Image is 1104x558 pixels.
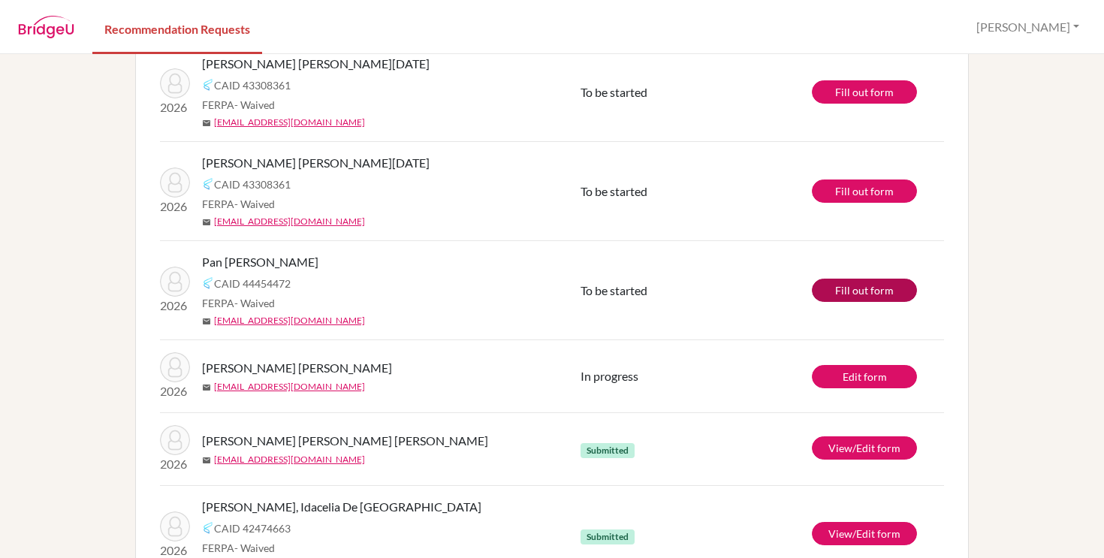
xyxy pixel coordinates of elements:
[92,2,262,54] a: Recommendation Requests
[214,453,365,466] a: [EMAIL_ADDRESS][DOMAIN_NAME]
[160,198,190,216] p: 2026
[812,436,917,460] a: View/Edit form
[234,98,275,111] span: - Waived
[202,383,211,392] span: mail
[160,511,190,541] img: Gutierrez Medina, Idacelia De Los Angeles
[202,540,275,556] span: FERPA
[234,541,275,554] span: - Waived
[160,98,190,116] p: 2026
[202,196,275,212] span: FERPA
[202,55,430,73] span: [PERSON_NAME] [PERSON_NAME][DATE]
[160,167,190,198] img: De Villers Sequeira, Lucia Marie
[202,97,275,113] span: FERPA
[202,522,214,534] img: Common App logo
[812,80,917,104] a: Fill out form
[214,116,365,129] a: [EMAIL_ADDRESS][DOMAIN_NAME]
[202,359,392,377] span: [PERSON_NAME] [PERSON_NAME]
[214,276,291,291] span: CAID 44454472
[202,154,430,172] span: [PERSON_NAME] [PERSON_NAME][DATE]
[160,267,190,297] img: Pan Mora, Jerry Rafael
[202,295,275,311] span: FERPA
[581,85,647,99] span: To be started
[202,178,214,190] img: Common App logo
[214,77,291,93] span: CAID 43308361
[812,279,917,302] a: Fill out form
[202,432,488,450] span: [PERSON_NAME] [PERSON_NAME] [PERSON_NAME]
[812,179,917,203] a: Fill out form
[581,184,647,198] span: To be started
[202,119,211,128] span: mail
[234,297,275,309] span: - Waived
[214,520,291,536] span: CAID 42474663
[970,13,1086,41] button: [PERSON_NAME]
[160,425,190,455] img: Holmann Martinez, Javiera Isabella
[214,380,365,394] a: [EMAIL_ADDRESS][DOMAIN_NAME]
[581,369,638,383] span: In progress
[581,443,635,458] span: Submitted
[160,352,190,382] img: Cajina Rivas, Diana Adriela
[234,198,275,210] span: - Waived
[202,253,318,271] span: Pan [PERSON_NAME]
[202,317,211,326] span: mail
[202,79,214,91] img: Common App logo
[214,176,291,192] span: CAID 43308361
[812,522,917,545] a: View/Edit form
[581,529,635,544] span: Submitted
[214,314,365,327] a: [EMAIL_ADDRESS][DOMAIN_NAME]
[160,455,190,473] p: 2026
[812,365,917,388] a: Edit form
[202,456,211,465] span: mail
[160,382,190,400] p: 2026
[202,218,211,227] span: mail
[160,68,190,98] img: De Villers Sequeira, Lucia Marie
[581,283,647,297] span: To be started
[202,498,481,516] span: [PERSON_NAME], Idacelia De [GEOGRAPHIC_DATA]
[18,16,74,38] img: BridgeU logo
[160,297,190,315] p: 2026
[202,277,214,289] img: Common App logo
[214,215,365,228] a: [EMAIL_ADDRESS][DOMAIN_NAME]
